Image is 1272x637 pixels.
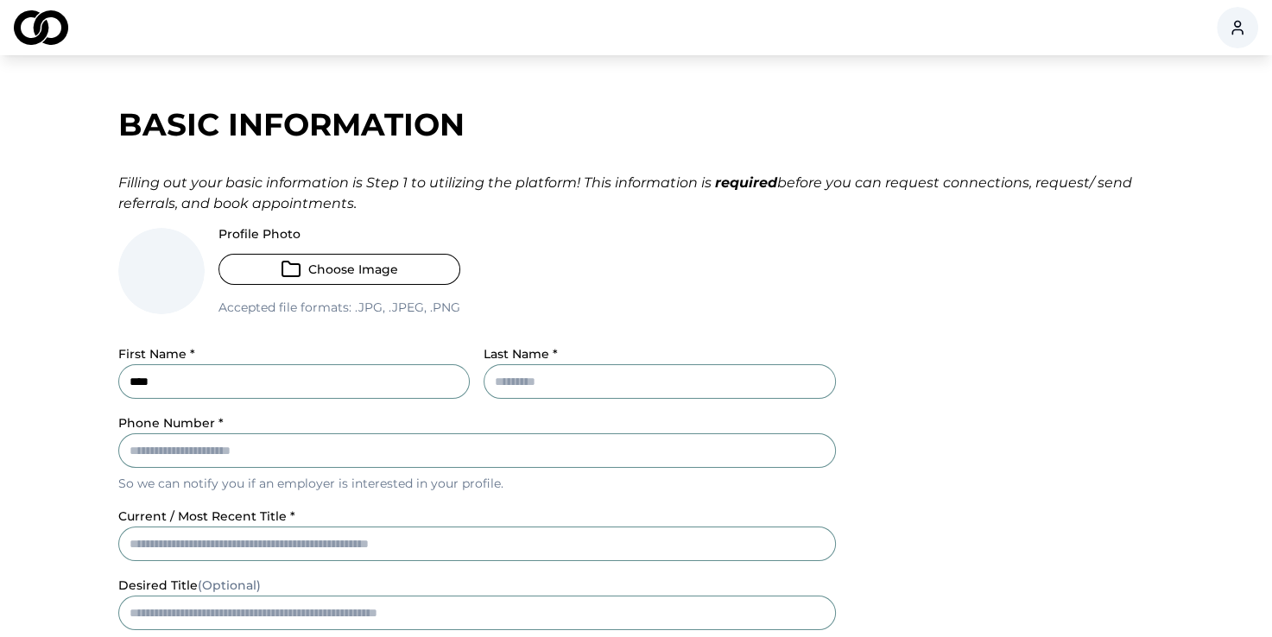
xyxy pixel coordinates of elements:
[715,174,777,191] strong: required
[351,300,460,315] span: .jpg, .jpeg, .png
[118,508,295,524] label: current / most recent title *
[14,10,68,45] img: logo
[198,577,261,593] span: (Optional)
[118,415,224,431] label: Phone Number *
[118,346,195,362] label: First Name *
[118,475,836,492] p: So we can notify you if an employer is interested in your profile.
[118,577,261,593] label: desired title
[218,299,460,316] p: Accepted file formats:
[218,228,460,240] label: Profile Photo
[484,346,558,362] label: Last Name *
[218,254,460,285] button: Choose Image
[118,173,1155,214] div: Filling out your basic information is Step 1 to utilizing the platform! This information is befor...
[118,107,1155,142] div: Basic Information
